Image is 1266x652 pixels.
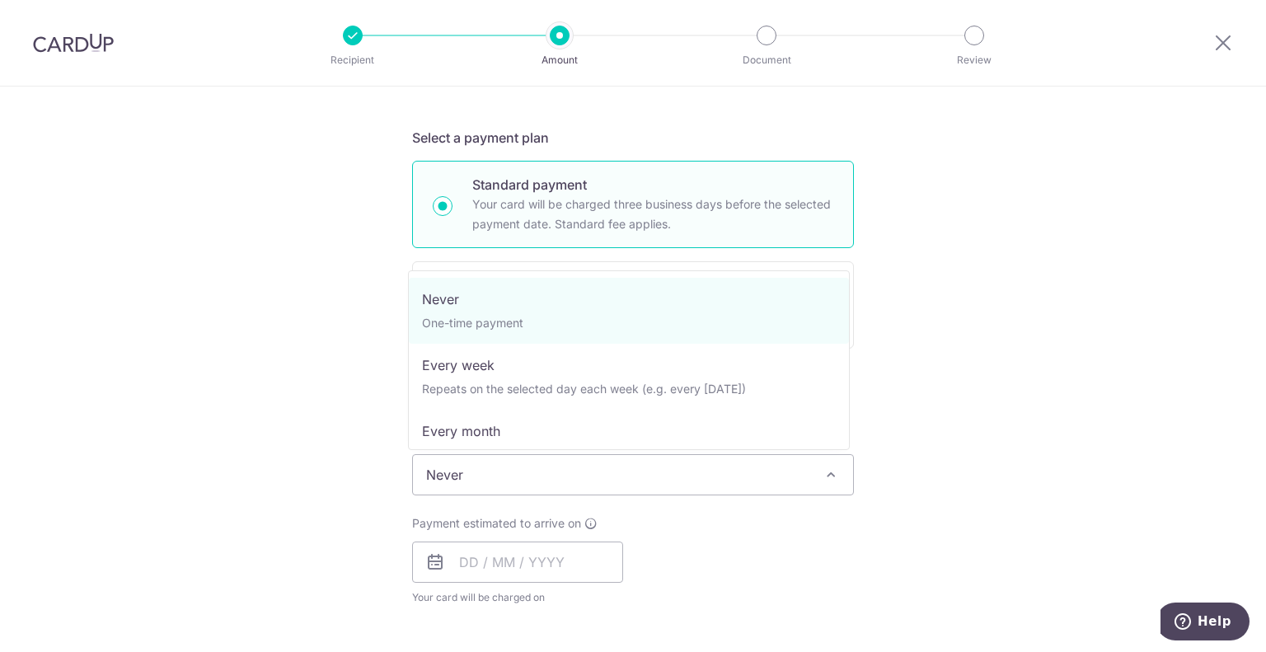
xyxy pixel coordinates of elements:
[412,454,854,495] span: Never
[412,128,854,148] h5: Select a payment plan
[499,52,621,68] p: Amount
[413,455,853,495] span: Never
[422,355,836,375] p: Every week
[422,289,836,309] p: Never
[706,52,828,68] p: Document
[412,542,623,583] input: DD / MM / YYYY
[472,195,833,234] p: Your card will be charged three business days before the selected payment date. Standard fee appl...
[422,421,836,441] p: Every month
[292,52,414,68] p: Recipient
[412,589,623,606] span: Your card will be charged on
[422,316,523,330] small: One-time payment
[422,382,746,396] small: Repeats on the selected day each week (e.g. every [DATE])
[913,52,1035,68] p: Review
[472,175,833,195] p: Standard payment
[1160,603,1250,644] iframe: Opens a widget where you can find more information
[412,515,581,532] span: Payment estimated to arrive on
[33,33,114,53] img: CardUp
